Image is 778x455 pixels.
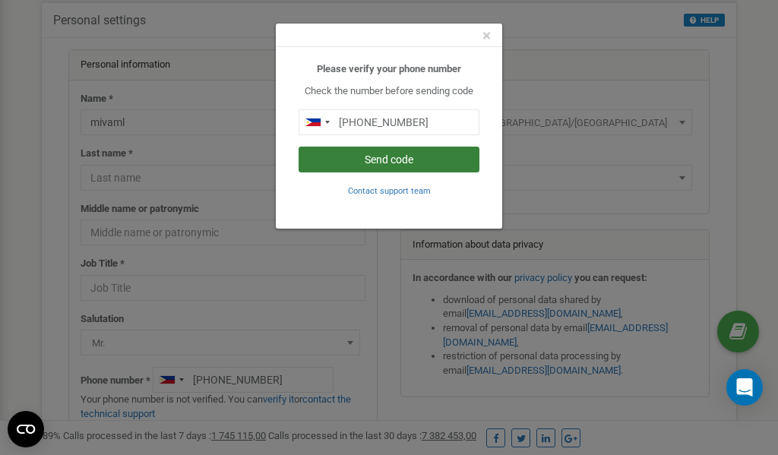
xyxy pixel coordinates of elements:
a: Contact support team [348,185,431,196]
div: Open Intercom Messenger [726,369,763,406]
small: Contact support team [348,186,431,196]
span: × [482,27,491,45]
button: Close [482,28,491,44]
input: 0905 123 4567 [299,109,479,135]
button: Open CMP widget [8,411,44,447]
button: Send code [299,147,479,172]
div: Telephone country code [299,110,334,134]
p: Check the number before sending code [299,84,479,99]
b: Please verify your phone number [317,63,461,74]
